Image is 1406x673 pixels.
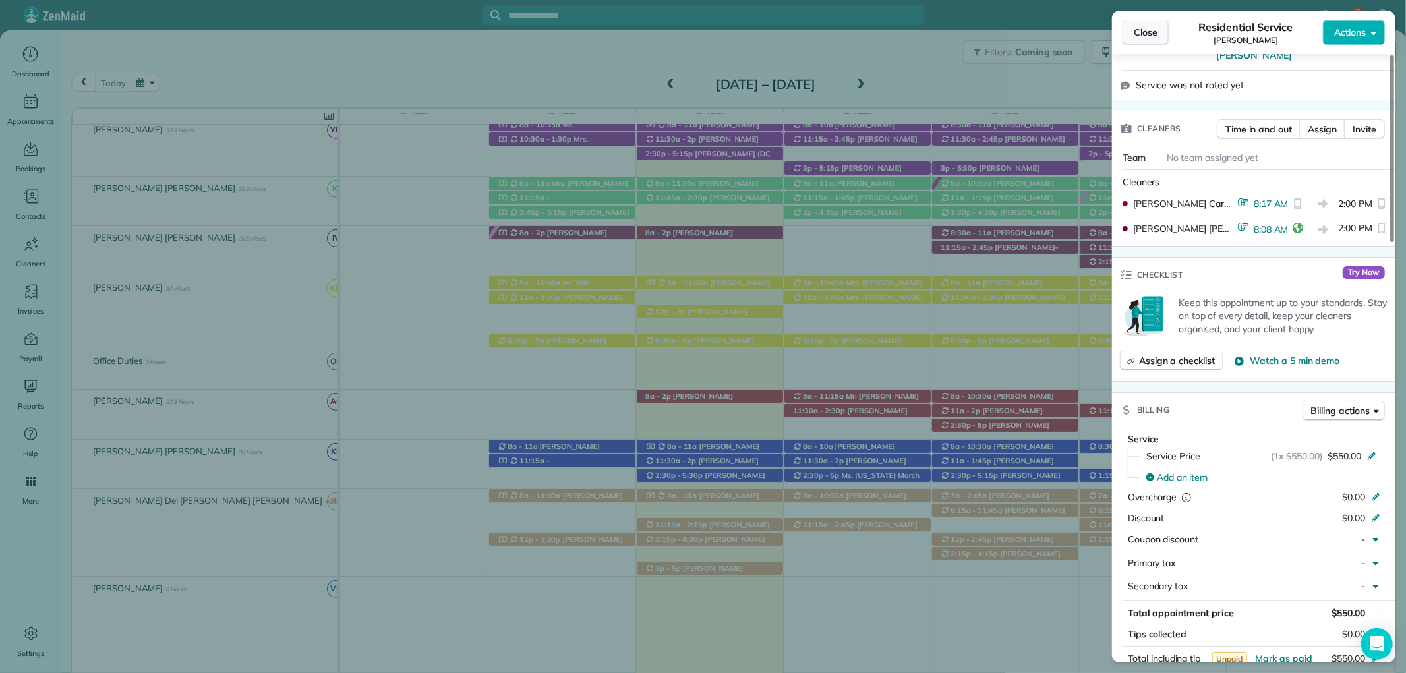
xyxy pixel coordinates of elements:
[1137,268,1183,281] span: Checklist
[1255,652,1312,665] button: Mark as paid
[1361,580,1365,592] span: -
[1214,35,1278,45] span: [PERSON_NAME]
[1225,123,1292,136] span: Time in and out
[1299,119,1345,139] button: Assign
[1361,533,1365,545] span: -
[1179,296,1388,336] p: Keep this appointment up to your standards. Stay on top of every detail, keep your cleaners organ...
[1334,26,1366,39] span: Actions
[1128,533,1198,545] span: Coupon discount
[1123,20,1169,45] button: Close
[1128,653,1200,664] span: Total including tip
[1167,152,1258,163] span: No team assigned yet
[1339,197,1373,211] span: 2:00 PM
[1308,123,1337,136] span: Assign
[1353,123,1376,136] span: Invite
[1138,446,1385,467] button: Service Price(1x $550.00)$550.00
[1212,652,1248,666] span: Unpaid
[1138,467,1385,488] button: Add an item
[1133,222,1233,235] span: [PERSON_NAME] [PERSON_NAME]
[1342,491,1365,503] span: $0.00
[1128,490,1242,504] div: Overcharge
[1198,19,1293,35] span: Residential Service
[1123,625,1385,643] button: Tips collected$0.00
[1128,607,1234,619] span: Total appointment price
[1139,354,1215,367] span: Assign a checklist
[1137,122,1181,135] span: Cleaners
[1146,450,1201,463] span: Service Price
[1332,653,1365,664] span: $550.00
[1343,266,1385,279] span: Try Now
[1123,152,1146,163] span: Team
[1128,580,1188,592] span: Secondary tax
[1332,607,1365,619] span: $550.00
[1254,197,1289,211] button: 8:17 AM
[1250,354,1339,367] span: Watch a 5 min demo
[1344,119,1385,139] button: Invite
[1272,450,1323,463] span: (1x $550.00)
[1339,221,1373,238] span: 2:00 PM
[1128,557,1176,569] span: Primary tax
[1254,223,1289,235] span: 8:08 AM
[1311,404,1370,417] span: Billing actions
[1361,628,1393,660] div: Open Intercom Messenger
[1136,78,1244,92] span: Service was not rated yet
[1123,176,1160,188] span: Cleaners
[1342,512,1365,524] span: $0.00
[1342,628,1365,641] span: $0.00
[1255,653,1312,664] span: Mark as paid
[1128,512,1165,524] span: Discount
[1128,433,1159,445] span: Service
[1157,471,1208,484] span: Add an item
[1133,197,1233,210] span: [PERSON_NAME] Cardozo
[1137,403,1170,417] span: Billing
[1217,119,1301,139] button: Time in and out
[1254,221,1289,238] button: 8:08 AM
[1234,354,1339,367] button: Watch a 5 min demo
[1328,450,1361,463] span: $550.00
[1254,198,1289,210] span: 8:17 AM
[1120,351,1223,370] button: Assign a checklist
[1361,557,1365,569] span: -
[1134,26,1157,39] span: Close
[1128,628,1186,641] span: Tips collected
